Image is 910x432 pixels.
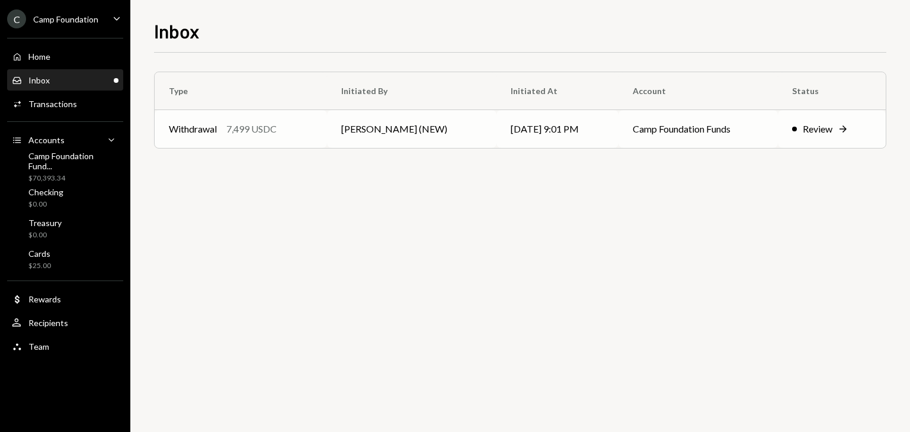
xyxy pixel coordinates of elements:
div: $25.00 [28,261,51,271]
div: Camp Foundation Fund... [28,151,118,171]
div: Rewards [28,294,61,304]
div: Recipients [28,318,68,328]
a: Treasury$0.00 [7,214,123,243]
a: Camp Foundation Fund...$70,393.34 [7,153,123,181]
th: Account [619,72,778,110]
th: Initiated By [327,72,497,110]
a: Home [7,46,123,67]
div: $70,393.34 [28,173,118,183]
a: Team [7,336,123,357]
a: Transactions [7,93,123,114]
a: Cards$25.00 [7,245,123,273]
div: Transactions [28,99,77,109]
th: Type [155,72,327,110]
h1: Inbox [154,19,200,43]
div: Inbox [28,75,50,85]
div: $0.00 [28,199,63,209]
td: [DATE] 9:01 PM [496,110,619,148]
div: C [7,9,26,28]
div: Withdrawal [169,122,217,136]
a: Inbox [7,69,123,91]
div: Team [28,341,49,352]
a: Accounts [7,129,123,150]
div: Home [28,51,50,62]
div: $0.00 [28,230,62,240]
div: Review [803,122,832,136]
a: Rewards [7,288,123,310]
div: Accounts [28,135,65,145]
div: Cards [28,249,51,259]
a: Checking$0.00 [7,183,123,212]
div: Checking [28,187,63,197]
th: Initiated At [496,72,619,110]
th: Status [778,72,886,110]
div: Camp Foundation [33,14,98,24]
div: 7,499 USDC [226,122,277,136]
td: Camp Foundation Funds [619,110,778,148]
div: Treasury [28,218,62,228]
a: Recipients [7,312,123,333]
td: [PERSON_NAME] (NEW) [327,110,497,148]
